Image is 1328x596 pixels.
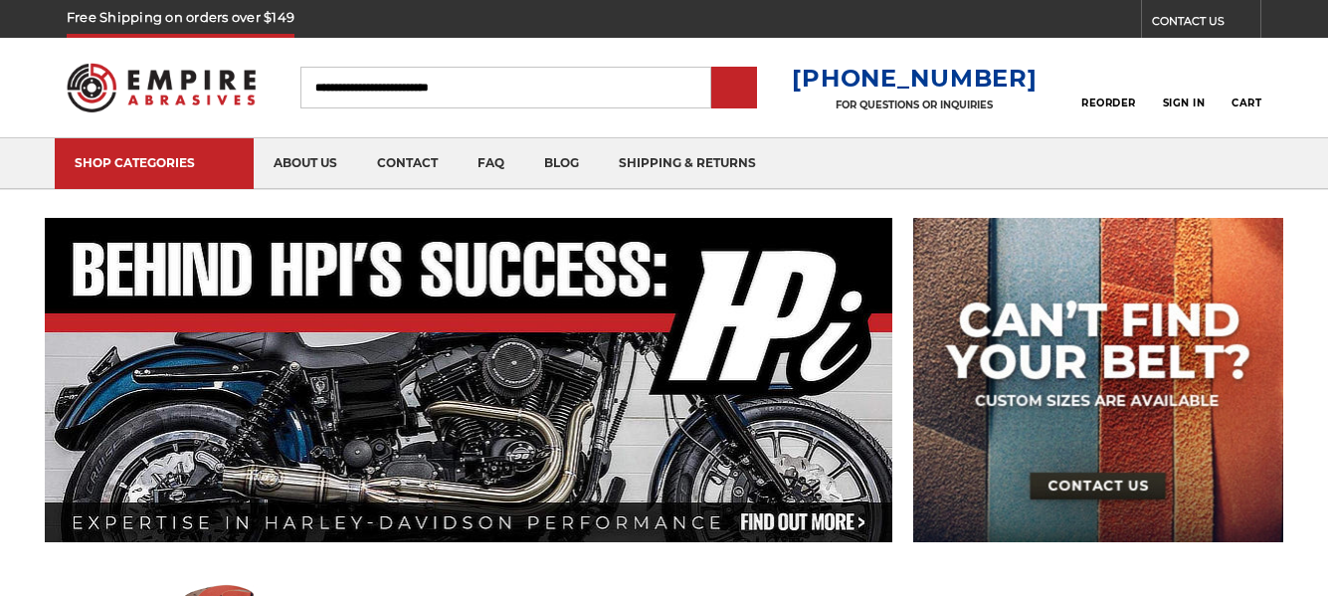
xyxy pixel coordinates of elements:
[792,99,1037,111] p: FOR QUESTIONS OR INQUIRIES
[1163,97,1206,109] span: Sign In
[1152,10,1260,38] a: CONTACT US
[792,64,1037,93] a: [PHONE_NUMBER]
[913,218,1283,542] img: promo banner for custom belts.
[1081,66,1136,108] a: Reorder
[75,155,234,170] div: SHOP CATEGORIES
[55,138,254,189] a: SHOP CATEGORIES
[458,138,524,189] a: faq
[1232,97,1261,109] span: Cart
[45,218,892,542] img: Banner for an interview featuring Horsepower Inc who makes Harley performance upgrades featured o...
[357,138,458,189] a: contact
[524,138,599,189] a: blog
[254,138,357,189] a: about us
[1081,97,1136,109] span: Reorder
[599,138,776,189] a: shipping & returns
[714,69,754,108] input: Submit
[67,51,256,124] img: Empire Abrasives
[1232,66,1261,109] a: Cart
